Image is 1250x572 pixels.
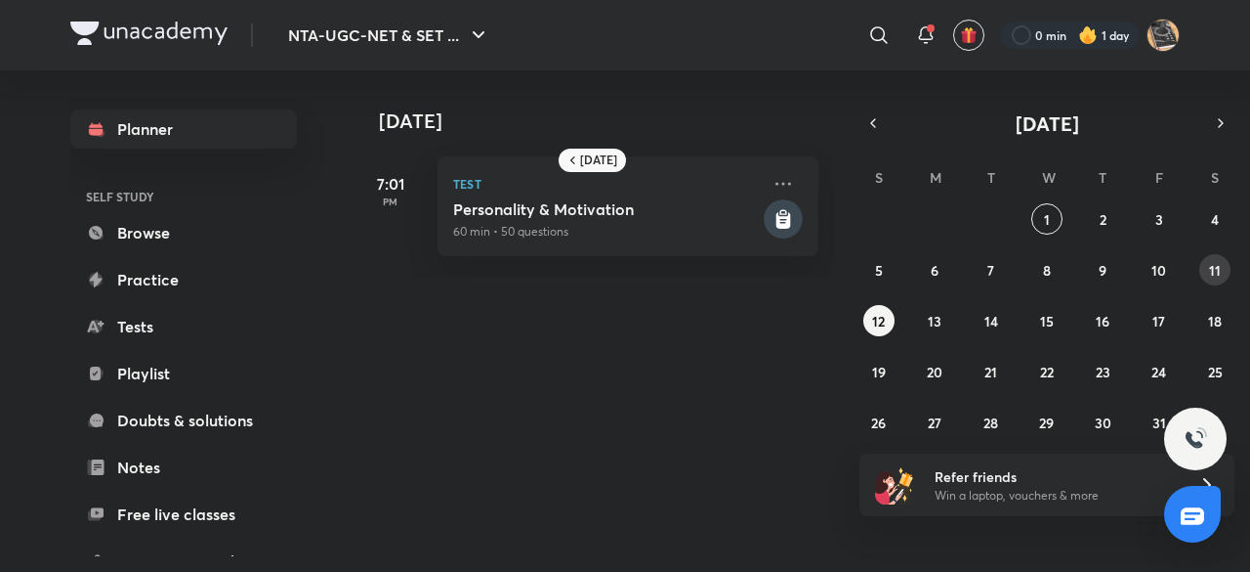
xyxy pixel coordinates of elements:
button: October 26, 2025 [863,407,895,438]
abbr: October 18, 2025 [1208,312,1222,330]
button: October 16, 2025 [1087,305,1118,336]
button: October 3, 2025 [1144,203,1175,235]
abbr: October 9, 2025 [1099,261,1106,280]
abbr: Thursday [1099,168,1106,187]
a: Free live classes [70,495,297,534]
a: Tests [70,307,297,346]
abbr: October 19, 2025 [872,363,886,381]
button: October 4, 2025 [1199,203,1230,235]
button: October 23, 2025 [1087,356,1118,387]
button: October 17, 2025 [1144,305,1175,336]
img: Company Logo [70,22,228,45]
button: October 20, 2025 [919,356,950,387]
button: October 11, 2025 [1199,254,1230,286]
p: Test [453,172,760,196]
img: ttu [1184,427,1207,451]
abbr: October 5, 2025 [875,261,883,280]
abbr: October 25, 2025 [1208,363,1223,381]
abbr: October 4, 2025 [1211,210,1219,229]
h5: Personality & Motivation [453,199,760,219]
abbr: October 31, 2025 [1152,414,1166,432]
a: Practice [70,260,297,299]
abbr: Tuesday [987,168,995,187]
abbr: October 21, 2025 [984,363,997,381]
abbr: Monday [930,168,941,187]
button: October 9, 2025 [1087,254,1118,286]
p: Win a laptop, vouchers & more [935,487,1175,505]
img: avatar [960,26,978,44]
h5: 7:01 [352,172,430,196]
button: October 1, 2025 [1031,203,1062,235]
button: October 10, 2025 [1144,254,1175,286]
abbr: October 22, 2025 [1040,363,1054,381]
abbr: October 12, 2025 [872,312,885,330]
abbr: Sunday [875,168,883,187]
abbr: October 8, 2025 [1043,261,1051,280]
button: October 24, 2025 [1144,356,1175,387]
abbr: October 30, 2025 [1095,414,1111,432]
button: October 27, 2025 [919,407,950,438]
button: October 2, 2025 [1087,203,1118,235]
button: October 25, 2025 [1199,356,1230,387]
abbr: October 7, 2025 [987,261,994,280]
h4: [DATE] [379,110,838,133]
img: Pankaj Dagar [1146,19,1180,52]
abbr: Saturday [1211,168,1219,187]
button: October 15, 2025 [1031,305,1062,336]
abbr: October 10, 2025 [1151,261,1166,280]
h6: [DATE] [580,153,617,168]
abbr: October 15, 2025 [1040,312,1054,330]
button: October 18, 2025 [1199,305,1230,336]
abbr: October 17, 2025 [1152,312,1165,330]
a: Company Logo [70,22,228,50]
h6: Refer friends [935,466,1175,487]
button: October 14, 2025 [976,305,1007,336]
button: October 6, 2025 [919,254,950,286]
button: avatar [953,20,984,51]
button: October 12, 2025 [863,305,895,336]
a: Doubts & solutions [70,401,297,440]
abbr: October 28, 2025 [983,414,998,432]
button: October 19, 2025 [863,356,895,387]
abbr: October 3, 2025 [1155,210,1163,229]
abbr: October 16, 2025 [1096,312,1109,330]
abbr: October 27, 2025 [928,414,941,432]
button: [DATE] [887,110,1207,137]
a: Planner [70,110,297,149]
abbr: Wednesday [1042,168,1056,187]
p: 60 min • 50 questions [453,223,760,241]
button: October 7, 2025 [976,254,1007,286]
img: streak [1078,25,1098,45]
abbr: Friday [1155,168,1163,187]
p: PM [352,196,430,207]
abbr: October 23, 2025 [1096,363,1110,381]
a: Notes [70,448,297,487]
abbr: October 13, 2025 [928,312,941,330]
abbr: October 1, 2025 [1044,210,1050,229]
button: October 13, 2025 [919,305,950,336]
button: October 21, 2025 [976,356,1007,387]
button: October 22, 2025 [1031,356,1062,387]
img: referral [875,465,914,505]
abbr: October 20, 2025 [927,363,942,381]
abbr: October 11, 2025 [1209,261,1221,280]
h6: SELF STUDY [70,180,297,213]
abbr: October 29, 2025 [1039,414,1054,432]
abbr: October 6, 2025 [931,261,938,280]
button: October 28, 2025 [976,407,1007,438]
a: Playlist [70,354,297,393]
button: October 29, 2025 [1031,407,1062,438]
button: October 30, 2025 [1087,407,1118,438]
button: October 5, 2025 [863,254,895,286]
button: October 8, 2025 [1031,254,1062,286]
button: NTA-UGC-NET & SET ... [276,16,502,55]
button: October 31, 2025 [1144,407,1175,438]
a: Browse [70,213,297,252]
abbr: October 26, 2025 [871,414,886,432]
span: [DATE] [1016,110,1079,137]
abbr: October 2, 2025 [1100,210,1106,229]
abbr: October 24, 2025 [1151,363,1166,381]
abbr: October 14, 2025 [984,312,998,330]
